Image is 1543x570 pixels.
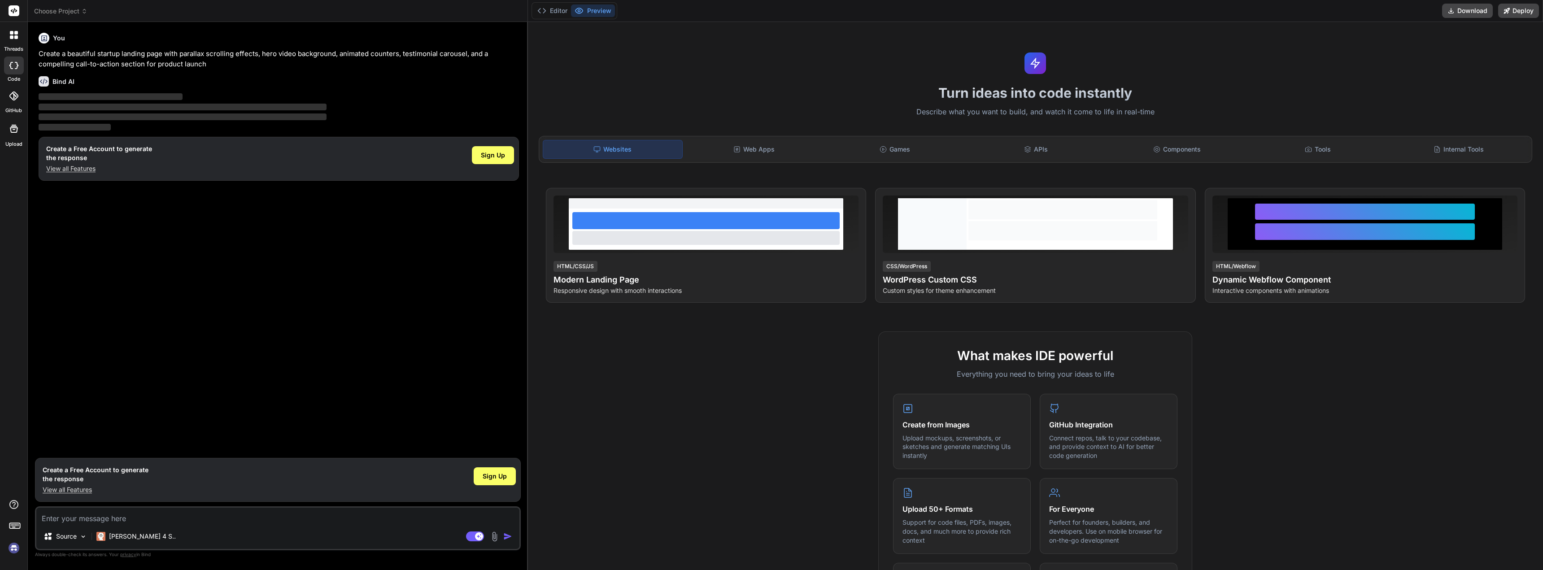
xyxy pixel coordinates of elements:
img: icon [503,532,512,541]
div: Websites [543,140,683,159]
div: CSS/WordPress [883,261,931,272]
div: Components [1107,140,1246,159]
label: code [8,75,20,83]
h1: Turn ideas into code instantly [533,85,1538,101]
img: attachment [489,531,500,542]
h4: For Everyone [1049,504,1168,514]
span: Sign Up [481,151,505,160]
button: Preview [571,4,615,17]
div: Tools [1248,140,1387,159]
p: Custom styles for theme enhancement [883,286,1188,295]
p: Responsive design with smooth interactions [554,286,859,295]
h4: Upload 50+ Formats [902,504,1021,514]
p: View all Features [46,164,152,173]
p: Support for code files, PDFs, images, docs, and much more to provide rich context [902,518,1021,544]
button: Download [1442,4,1493,18]
div: HTML/Webflow [1212,261,1260,272]
span: ‌ [39,124,111,131]
p: Describe what you want to build, and watch it come to life in real-time [533,106,1538,118]
label: GitHub [5,107,22,114]
button: Deploy [1498,4,1539,18]
p: Perfect for founders, builders, and developers. Use on mobile browser for on-the-go development [1049,518,1168,544]
span: ‌ [39,93,183,100]
div: Web Apps [684,140,824,159]
img: Claude 4 Sonnet [96,532,105,541]
span: Sign Up [483,472,507,481]
h2: What makes IDE powerful [893,346,1177,365]
div: Games [825,140,964,159]
h4: Dynamic Webflow Component [1212,274,1517,286]
p: [PERSON_NAME] 4 S.. [109,532,176,541]
div: Internal Tools [1389,140,1528,159]
span: ‌ [39,113,327,120]
img: signin [6,540,22,556]
span: Choose Project [34,7,87,16]
p: Upload mockups, screenshots, or sketches and generate matching UIs instantly [902,434,1021,460]
label: threads [4,45,23,53]
p: View all Features [43,485,148,494]
h1: Create a Free Account to generate the response [46,144,152,162]
p: Create a beautiful startup landing page with parallax scrolling effects, hero video background, a... [39,49,519,69]
h1: Create a Free Account to generate the response [43,466,148,483]
p: Connect repos, talk to your codebase, and provide context to AI for better code generation [1049,434,1168,460]
label: Upload [5,140,22,148]
div: HTML/CSS/JS [554,261,597,272]
h4: Create from Images [902,419,1021,430]
span: privacy [120,552,136,557]
p: Interactive components with animations [1212,286,1517,295]
p: Source [56,532,77,541]
div: APIs [966,140,1105,159]
button: Editor [534,4,571,17]
h4: WordPress Custom CSS [883,274,1188,286]
h6: You [53,34,65,43]
h4: GitHub Integration [1049,419,1168,430]
p: Always double-check its answers. Your in Bind [35,550,521,559]
p: Everything you need to bring your ideas to life [893,369,1177,379]
img: Pick Models [79,533,87,540]
h4: Modern Landing Page [554,274,859,286]
span: ‌ [39,104,327,110]
h6: Bind AI [52,77,74,86]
